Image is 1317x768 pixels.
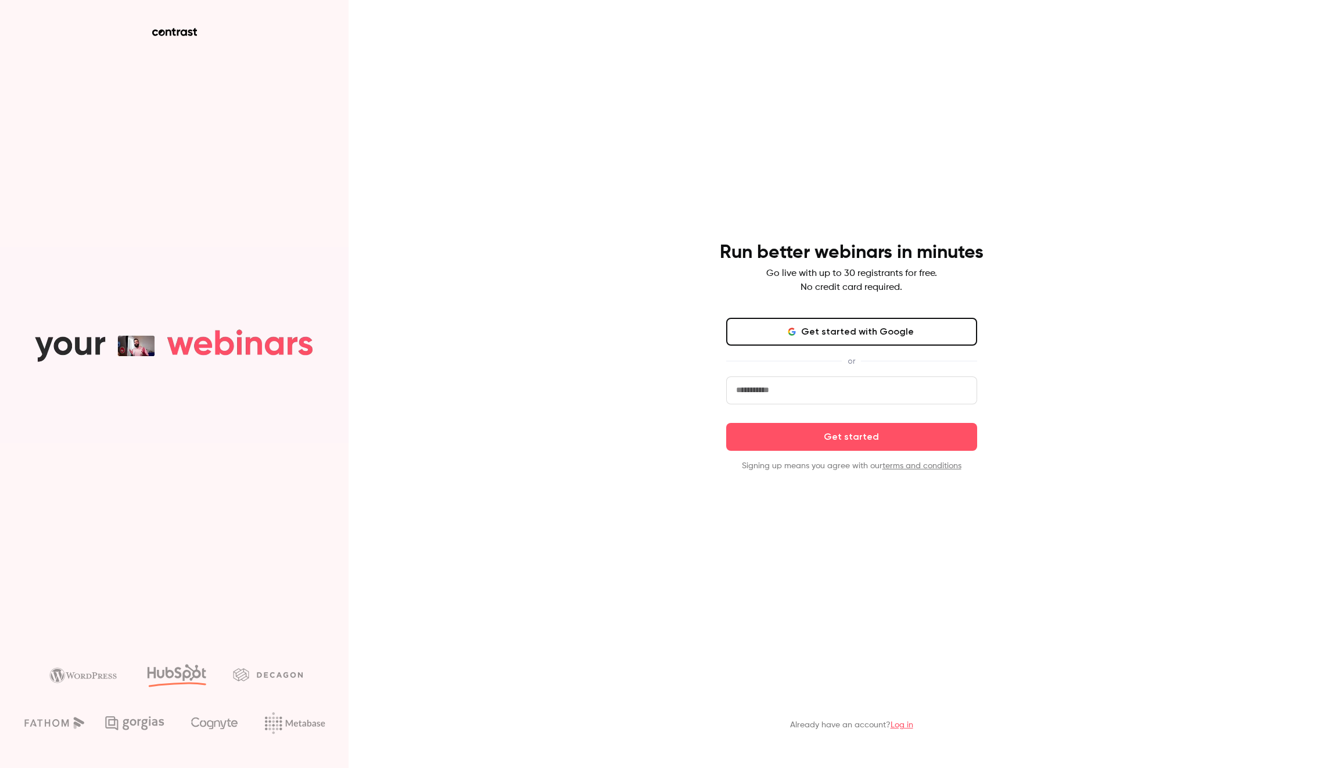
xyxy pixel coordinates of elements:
[766,267,937,295] p: Go live with up to 30 registrants for free. No credit card required.
[842,355,861,367] span: or
[233,668,303,681] img: decagon
[720,241,984,264] h4: Run better webinars in minutes
[790,719,913,731] p: Already have an account?
[726,318,977,346] button: Get started with Google
[726,460,977,472] p: Signing up means you agree with our
[882,462,961,470] a: terms and conditions
[891,721,913,729] a: Log in
[726,423,977,451] button: Get started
